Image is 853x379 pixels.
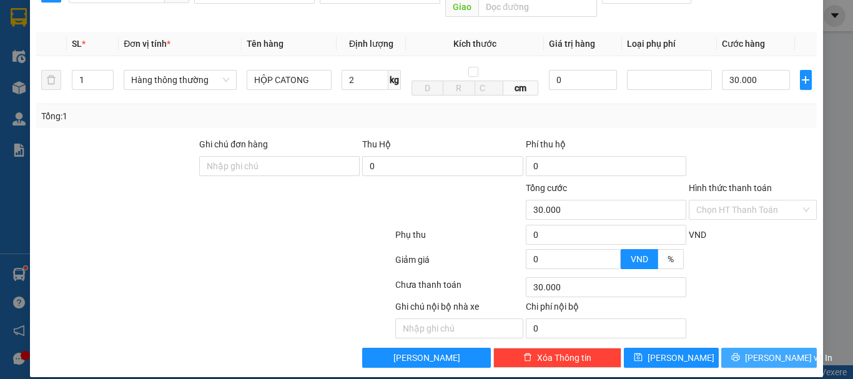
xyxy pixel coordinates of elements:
span: printer [731,353,740,363]
div: Giảm giá [394,253,525,275]
span: Hàng thông thường [131,71,229,89]
span: [PERSON_NAME] và In [745,351,832,365]
button: save[PERSON_NAME] [624,348,719,368]
span: Giá trị hàng [549,39,595,49]
div: Ghi chú nội bộ nhà xe [395,300,523,318]
span: Đơn vị tính [124,39,170,49]
span: SL [72,39,82,49]
button: deleteXóa Thông tin [493,348,621,368]
button: plus [800,70,812,90]
span: [PERSON_NAME] [393,351,460,365]
span: Cước hàng [722,39,765,49]
div: Phí thu hộ [526,137,686,156]
span: VND [689,230,706,240]
span: Xóa Thông tin [537,351,591,365]
input: 0 [549,70,617,90]
div: Chưa thanh toán [394,278,525,300]
label: Ghi chú đơn hàng [199,139,268,149]
button: printer[PERSON_NAME] và In [721,348,817,368]
button: [PERSON_NAME] [362,348,490,368]
div: Chi phí nội bộ [526,300,686,318]
span: Tổng cước [526,183,567,193]
span: kg [388,70,401,90]
div: Tổng: 1 [41,109,330,123]
input: Nhập ghi chú [395,318,523,338]
button: delete [41,70,61,90]
input: D [412,81,443,96]
span: cm [503,81,539,96]
span: VND [631,254,648,264]
th: Loại phụ phí [622,32,717,56]
span: [PERSON_NAME] [648,351,714,365]
label: Hình thức thanh toán [689,183,772,193]
span: % [668,254,674,264]
input: VD: Bàn, Ghế [247,70,332,90]
span: Tên hàng [247,39,284,49]
span: Định lượng [349,39,393,49]
span: Kích thước [453,39,496,49]
span: save [634,353,643,363]
div: Phụ thu [394,228,525,250]
span: delete [523,353,532,363]
span: plus [801,75,811,85]
input: R [443,81,475,96]
input: C [475,81,503,96]
span: Thu Hộ [362,139,391,149]
input: Ghi chú đơn hàng [199,156,360,176]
